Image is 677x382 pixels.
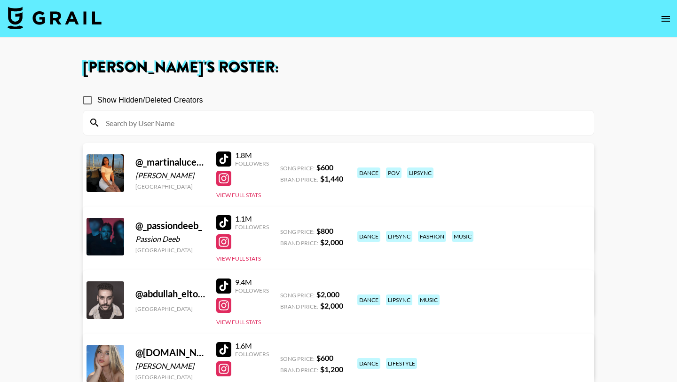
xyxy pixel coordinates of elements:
div: lifestyle [386,358,417,369]
div: @ _passiondeeb_ [135,220,205,231]
span: Song Price: [280,355,315,362]
img: Grail Talent [8,7,102,29]
div: dance [357,167,380,178]
div: pov [386,167,401,178]
strong: $ 2,000 [320,301,343,310]
span: Brand Price: [280,366,318,374]
div: @ [DOMAIN_NAME] [135,347,205,358]
div: Followers [235,350,269,358]
div: [GEOGRAPHIC_DATA] [135,374,205,381]
span: Song Price: [280,165,315,172]
div: [PERSON_NAME] [135,171,205,180]
div: 1.6M [235,341,269,350]
div: [GEOGRAPHIC_DATA] [135,247,205,254]
span: Brand Price: [280,176,318,183]
div: Followers [235,287,269,294]
div: dance [357,231,380,242]
span: Brand Price: [280,239,318,247]
div: 9.4M [235,278,269,287]
span: Show Hidden/Deleted Creators [97,95,203,106]
button: open drawer [656,9,675,28]
div: dance [357,294,380,305]
strong: $ 600 [316,163,333,172]
div: 1.8M [235,151,269,160]
button: View Full Stats [216,318,261,326]
button: View Full Stats [216,255,261,262]
span: Song Price: [280,228,315,235]
strong: $ 2,000 [316,290,339,299]
strong: $ 2,000 [320,238,343,247]
div: @ _martinalucena [135,156,205,168]
div: Passion Deeb [135,234,205,244]
span: Song Price: [280,292,315,299]
div: Followers [235,160,269,167]
span: Brand Price: [280,303,318,310]
div: lipsync [407,167,433,178]
div: dance [357,358,380,369]
div: @ abdullah_eltourky [135,288,205,300]
button: View Full Stats [216,191,261,199]
input: Search by User Name [100,115,588,130]
div: [GEOGRAPHIC_DATA] [135,305,205,312]
div: [PERSON_NAME] [135,361,205,371]
div: [GEOGRAPHIC_DATA] [135,183,205,190]
h1: [PERSON_NAME] 's Roster: [83,60,594,75]
strong: $ 800 [316,226,333,235]
div: fashion [418,231,446,242]
div: Followers [235,223,269,231]
div: lipsync [386,294,412,305]
div: music [418,294,440,305]
div: 1.1M [235,214,269,223]
div: music [452,231,473,242]
div: lipsync [386,231,412,242]
strong: $ 1,200 [320,365,343,374]
strong: $ 600 [316,353,333,362]
strong: $ 1,440 [320,174,343,183]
